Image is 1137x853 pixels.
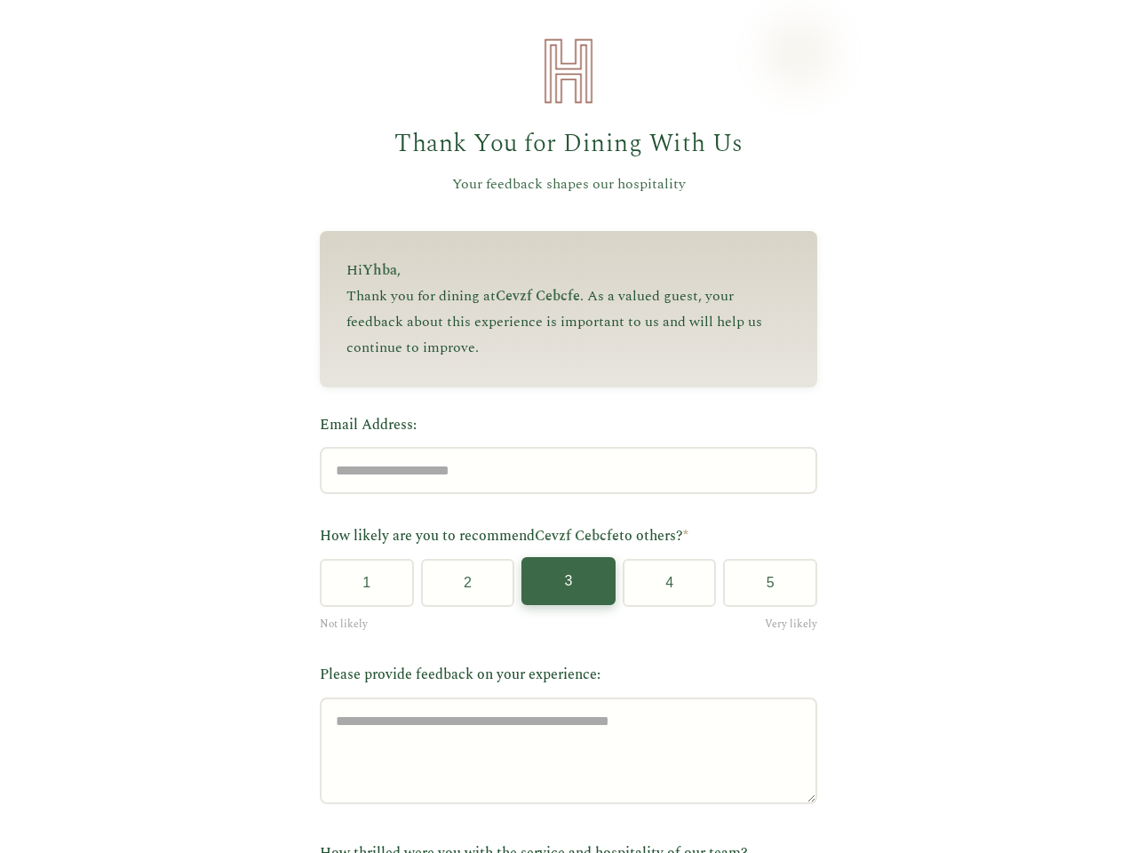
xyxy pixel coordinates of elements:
[521,557,616,605] button: 3
[421,559,515,607] button: 2
[535,525,619,546] span: Cevzf Cebcfe
[723,559,817,607] button: 5
[346,258,791,283] p: Hi ,
[623,559,717,607] button: 4
[765,616,817,633] span: Very likely
[346,283,791,360] p: Thank you for dining at . As a valued guest, your feedback about this experience is important to ...
[320,124,817,164] h1: Thank You for Dining With Us
[320,664,817,687] label: Please provide feedback on your experience:
[320,173,817,196] p: Your feedback shapes our hospitality
[533,36,604,107] img: Heirloom Hospitality Logo
[496,285,580,307] span: Cevzf Cebcfe
[320,525,817,548] label: How likely are you to recommend to others?
[362,259,397,281] span: Yhba
[320,616,368,633] span: Not likely
[320,559,414,607] button: 1
[320,414,817,437] label: Email Address:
